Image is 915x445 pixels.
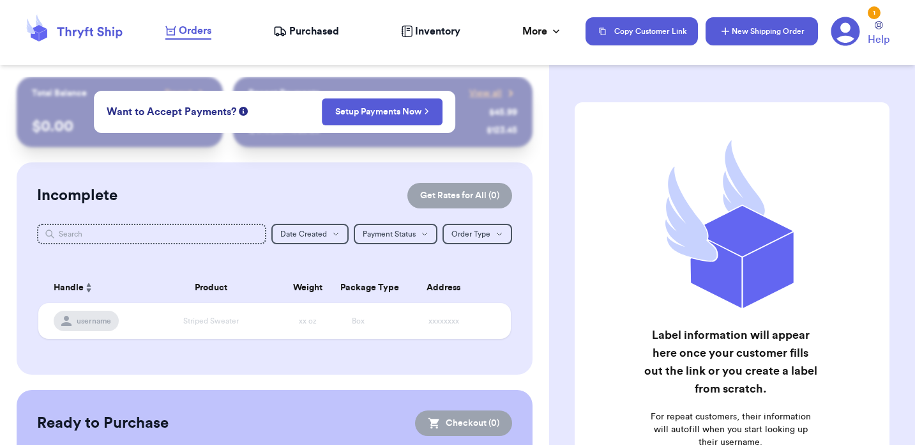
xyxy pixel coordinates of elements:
h2: Ready to Purchase [37,413,169,433]
span: xxxxxxxx [428,317,459,325]
a: Setup Payments Now [335,105,429,118]
p: $ 0.00 [32,116,208,137]
input: Search [37,224,266,244]
h2: Label information will appear here once your customer fills out the link or you create a label fr... [643,326,818,398]
span: Handle [54,281,84,295]
p: Recent Payments [248,87,319,100]
span: View all [469,87,502,100]
p: Total Balance [32,87,87,100]
span: Inventory [415,24,460,39]
span: Payment Status [363,230,416,238]
a: Purchased [273,24,339,39]
button: Setup Payments Now [322,98,442,125]
a: Orders [165,23,211,40]
span: xx oz [299,317,317,325]
span: Order Type [451,230,490,238]
span: Purchased [289,24,339,39]
button: New Shipping Order [706,17,818,45]
button: Payment Status [354,224,437,244]
a: View all [469,87,517,100]
span: Help [868,32,889,47]
div: More [522,24,563,39]
button: Checkout (0) [415,410,512,436]
button: Copy Customer Link [586,17,698,45]
th: Address [384,272,511,303]
span: Date Created [280,230,327,238]
a: Payout [165,87,208,100]
h2: Incomplete [37,185,117,206]
th: Package Type [333,272,384,303]
span: Want to Accept Payments? [107,104,236,120]
th: Weight [282,272,333,303]
div: $ 123.45 [487,124,517,137]
a: Help [868,21,889,47]
span: Payout [165,87,192,100]
span: Striped Sweater [183,317,239,325]
button: Order Type [442,224,512,244]
button: Sort ascending [84,280,94,295]
span: username [77,316,111,326]
div: 1 [868,6,881,19]
button: Date Created [271,224,349,244]
div: $ 45.99 [489,106,517,119]
th: Product [140,272,282,303]
span: Orders [179,23,211,38]
a: 1 [831,17,860,46]
a: Inventory [401,24,460,39]
span: Box [352,317,365,325]
button: Get Rates for All (0) [407,183,512,208]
